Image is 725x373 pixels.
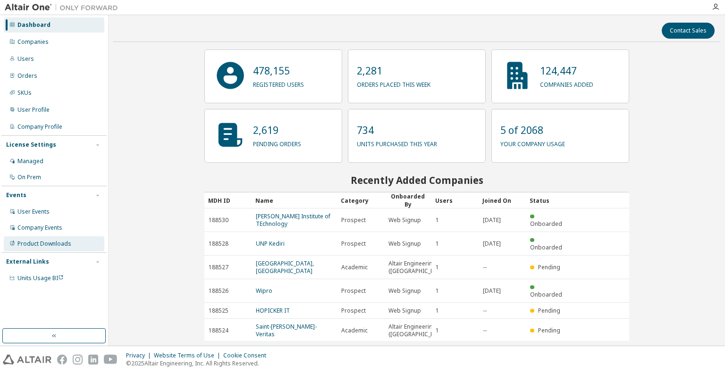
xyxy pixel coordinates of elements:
span: 188527 [209,264,228,271]
span: -- [483,264,487,271]
span: Prospect [341,216,366,224]
p: 124,447 [540,64,593,78]
p: registered users [253,78,304,89]
div: Companies [17,38,49,46]
span: Prospect [341,307,366,315]
div: Privacy [126,352,154,359]
span: Prospect [341,287,366,295]
a: UNP Kediri [256,240,285,248]
a: [PERSON_NAME] Institute of TEchnology [256,212,330,228]
h2: Recently Added Companies [204,174,629,186]
div: Category [341,193,380,208]
span: 1 [436,287,439,295]
span: Altair Engineering ([GEOGRAPHIC_DATA]) [388,260,448,275]
div: Joined On [482,193,522,208]
p: pending orders [253,137,301,148]
span: 1 [436,216,439,224]
img: altair_logo.svg [3,355,51,365]
span: Pending [538,307,560,315]
p: 5 of 2068 [500,123,565,137]
span: Altair Engineering ([GEOGRAPHIC_DATA]) [388,323,448,338]
div: External Links [6,258,49,265]
div: On Prem [17,174,41,181]
span: Academic [341,327,368,334]
img: facebook.svg [57,355,67,365]
span: Web Signup [388,240,421,248]
p: 2,281 [357,64,430,78]
a: Saint-[PERSON_NAME]-Veritas [256,323,317,338]
div: User Events [17,208,50,216]
span: 188524 [209,327,228,334]
div: MDH ID [208,193,248,208]
span: Onboarded [530,220,562,228]
p: your company usage [500,137,565,148]
p: units purchased this year [357,137,437,148]
span: -- [483,327,487,334]
span: 188530 [209,216,228,224]
span: Pending [538,326,560,334]
span: Onboarded [530,243,562,251]
div: License Settings [6,141,56,149]
div: Status [530,193,569,208]
span: 1 [436,327,439,334]
span: -- [483,307,487,315]
div: Name [255,193,334,208]
p: companies added [540,78,593,89]
img: linkedin.svg [88,355,98,365]
span: Onboarded [530,290,562,298]
p: 2,619 [253,123,301,137]
a: Wipro [256,287,272,295]
p: © 2025 Altair Engineering, Inc. All Rights Reserved. [126,359,272,367]
span: 188525 [209,307,228,315]
div: Cookie Consent [223,352,272,359]
span: 188526 [209,287,228,295]
div: Onboarded By [388,192,428,208]
button: Contact Sales [662,23,715,39]
div: Orders [17,72,37,80]
p: 734 [357,123,437,137]
span: Prospect [341,240,366,248]
span: Units Usage BI [17,274,64,282]
span: 1 [436,240,439,248]
div: Users [17,55,34,63]
div: SKUs [17,89,32,97]
div: Managed [17,157,43,165]
div: Company Events [17,224,62,232]
span: [DATE] [483,216,501,224]
img: Altair One [5,3,123,12]
img: instagram.svg [73,355,83,365]
span: [DATE] [483,240,501,248]
div: Dashboard [17,21,51,29]
span: Web Signup [388,307,421,315]
span: 188528 [209,240,228,248]
div: Product Downloads [17,240,71,248]
p: orders placed this week [357,78,430,89]
span: Pending [538,263,560,271]
img: youtube.svg [104,355,118,365]
span: Academic [341,264,368,271]
span: [DATE] [483,287,501,295]
span: 1 [436,264,439,271]
div: Users [435,193,475,208]
div: Website Terms of Use [154,352,223,359]
div: User Profile [17,106,50,114]
p: 478,155 [253,64,304,78]
div: Events [6,191,26,199]
span: 1 [436,307,439,315]
a: HOPICKER IT [256,307,290,315]
span: Web Signup [388,287,421,295]
span: Web Signup [388,216,421,224]
div: Company Profile [17,123,62,131]
a: [GEOGRAPHIC_DATA], [GEOGRAPHIC_DATA] [256,259,314,275]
